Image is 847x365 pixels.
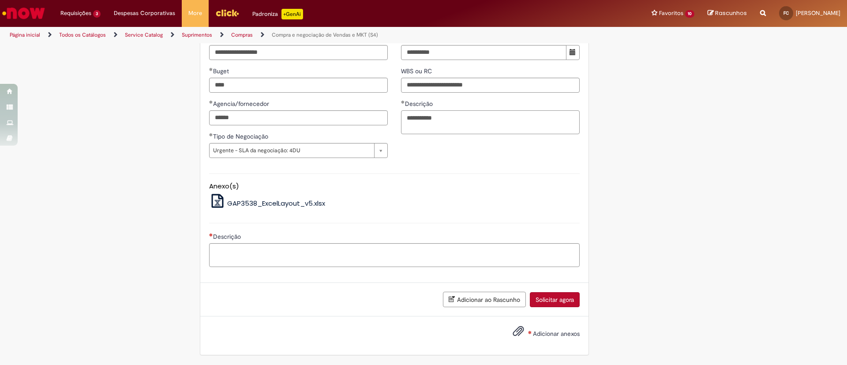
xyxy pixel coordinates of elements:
a: Rascunhos [708,9,747,18]
span: Requisições [60,9,91,18]
button: Solicitar agora [530,292,580,307]
h5: Anexo(s) [209,183,580,190]
span: FC [783,10,789,16]
span: Adicionar anexos [533,330,580,338]
span: [PERSON_NAME] [796,9,840,17]
input: Data do Evento 04 October 2025 Saturday [401,45,566,60]
span: Obrigatório Preenchido [209,68,213,71]
button: Adicionar anexos [510,323,526,343]
input: Email da agência/fornecedor [209,45,388,60]
textarea: Descrição [209,243,580,267]
span: Favoritos [659,9,683,18]
span: Necessários [209,233,213,237]
span: 10 [685,10,694,18]
input: Agencia/fornecedor [209,110,388,125]
a: Página inicial [10,31,40,38]
span: Descrição [405,100,435,108]
span: Urgente - SLA da negociação: 4DU [213,143,370,158]
span: Descrição [213,233,243,241]
a: Todos os Catálogos [59,31,106,38]
input: Buget [209,78,388,93]
a: GAP3538_ExcelLayout_v5.xlsx [209,199,326,208]
input: WBS ou RC [401,78,580,93]
span: 3 [93,10,101,18]
a: Service Catalog [125,31,163,38]
p: +GenAi [281,9,303,19]
span: WBS ou RC [401,67,434,75]
div: Padroniza [252,9,303,19]
span: Obrigatório Preenchido [209,100,213,104]
span: Agencia/fornecedor [213,100,271,108]
span: Obrigatório Preenchido [401,100,405,104]
a: Compras [231,31,253,38]
button: Adicionar ao Rascunho [443,292,526,307]
ul: Trilhas de página [7,27,558,43]
a: Suprimentos [182,31,212,38]
textarea: Descrição [401,110,580,134]
span: Despesas Corporativas [114,9,175,18]
span: Obrigatório Preenchido [209,133,213,136]
a: Compra e negociação de Vendas e MKT (S4) [272,31,378,38]
button: Mostrar calendário para Data do Evento [566,45,580,60]
span: More [188,9,202,18]
span: GAP3538_ExcelLayout_v5.xlsx [227,199,325,208]
span: Buget [213,67,231,75]
img: click_logo_yellow_360x200.png [215,6,239,19]
img: ServiceNow [1,4,46,22]
span: Rascunhos [715,9,747,17]
span: Tipo de Negociação [213,132,270,140]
